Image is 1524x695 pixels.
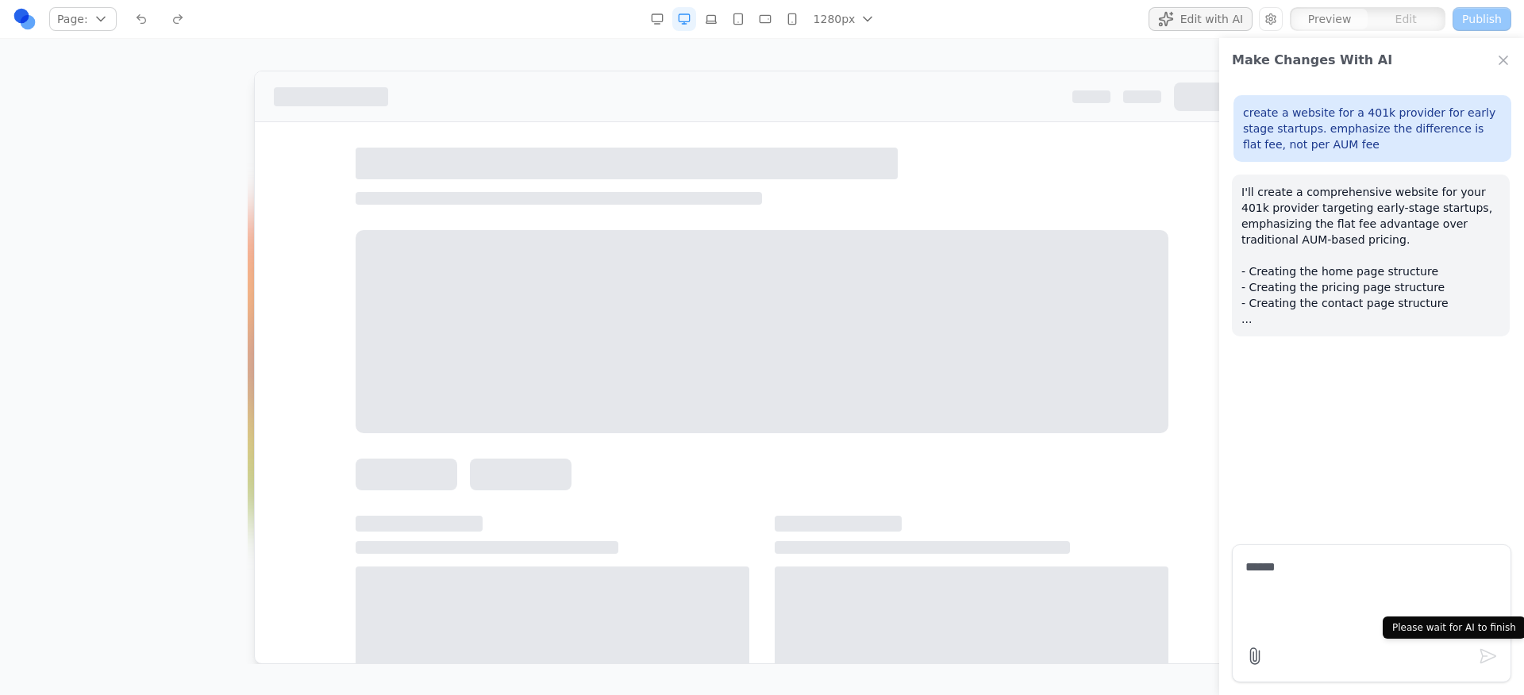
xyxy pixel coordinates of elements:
button: Edit with AI [1149,7,1253,31]
h2: Make Changes With AI [1232,51,1392,70]
span: Click in the header to prompt the AI [379,287,637,307]
span: Edit with AI [1180,11,1243,27]
button: Laptop [699,7,723,31]
button: 1280px [807,7,879,31]
button: Mobile Landscape [753,7,777,31]
p: create a website for a 401k provider for early stage startups. emphasize the difference is flat f... [1243,105,1502,152]
label: Attach file [1245,647,1264,666]
button: Desktop [672,7,696,31]
button: Close Chat [1495,52,1511,68]
p: I'll create a comprehensive website for your 401k provider targeting early-stage startups, emphas... [1241,184,1500,327]
button: Tablet [726,7,750,31]
button: Page: [49,7,117,31]
button: Mobile [780,7,804,31]
button: Desktop Wide [645,7,669,31]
